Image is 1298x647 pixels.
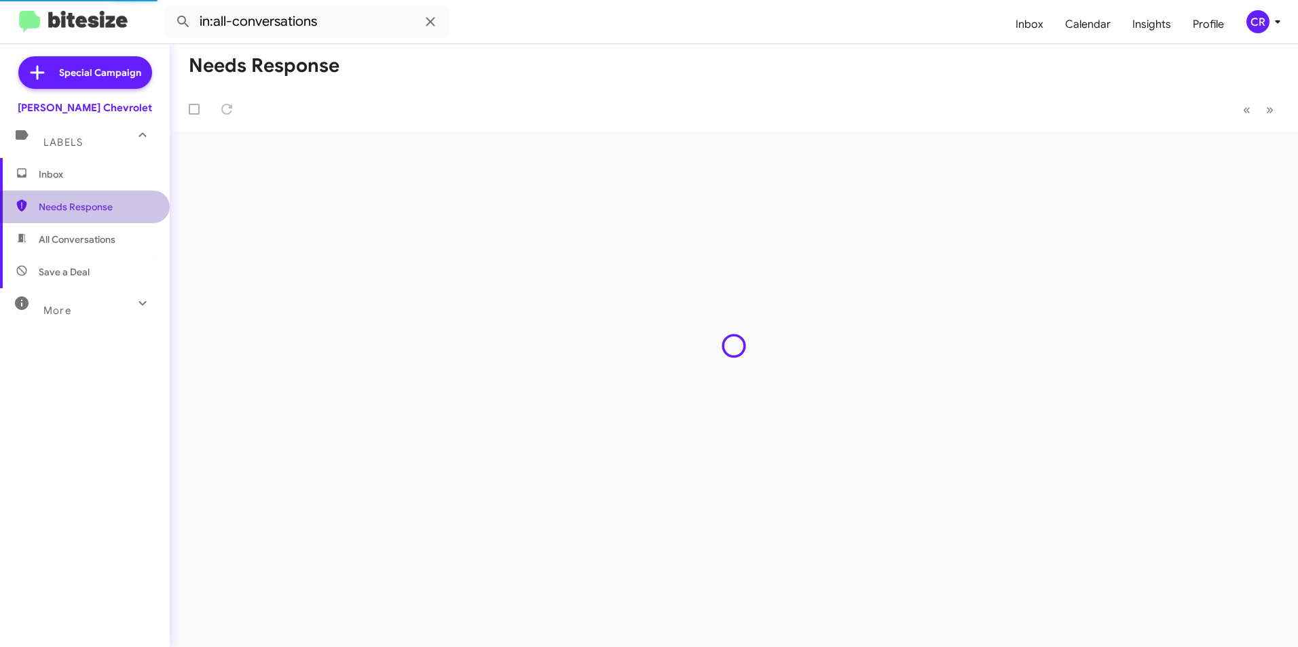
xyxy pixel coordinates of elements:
[1243,101,1250,118] span: «
[189,55,339,77] h1: Needs Response
[43,136,83,149] span: Labels
[1258,96,1282,123] button: Next
[18,56,152,89] a: Special Campaign
[1235,96,1259,123] button: Previous
[1054,5,1121,44] a: Calendar
[1235,10,1283,33] button: CR
[1005,5,1054,44] a: Inbox
[39,200,154,214] span: Needs Response
[1121,5,1182,44] a: Insights
[1246,10,1269,33] div: CR
[1266,101,1274,118] span: »
[39,265,90,279] span: Save a Deal
[39,168,154,181] span: Inbox
[1182,5,1235,44] a: Profile
[59,66,141,79] span: Special Campaign
[43,305,71,317] span: More
[164,5,449,38] input: Search
[39,233,115,246] span: All Conversations
[18,101,152,115] div: [PERSON_NAME] Chevrolet
[1236,96,1282,123] nav: Page navigation example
